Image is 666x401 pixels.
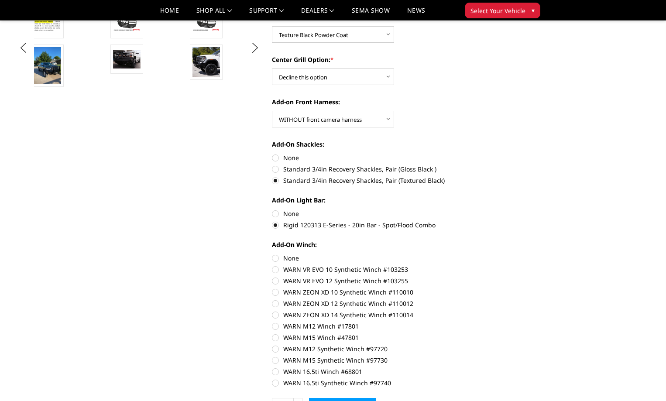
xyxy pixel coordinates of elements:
[272,176,513,185] label: Standard 3/4in Recovery Shackles, Pair (Textured Black)
[272,322,513,331] label: WARN M12 Winch #17801
[249,41,262,55] button: Next
[192,47,220,77] img: T2 Series - Extreme Front Bumper (receiver or winch)
[272,153,513,162] label: None
[272,240,513,249] label: Add-On Winch:
[272,220,513,230] label: Rigid 120313 E-Series - 20in Bar - Spot/Flood Combo
[301,7,334,20] a: Dealers
[272,288,513,297] label: WARN ZEON XD 10 Synthetic Winch #110010
[272,254,513,263] label: None
[249,7,284,20] a: Support
[17,41,30,55] button: Previous
[272,276,513,285] label: WARN VR EVO 12 Synthetic Winch #103255
[272,367,513,376] label: WARN 16.5ti Winch #68801
[272,299,513,308] label: WARN ZEON XD 12 Synthetic Winch #110012
[532,6,535,15] span: ▾
[622,359,666,401] iframe: Chat Widget
[272,356,513,365] label: WARN M15 Synthetic Winch #97730
[160,7,179,20] a: Home
[272,265,513,274] label: WARN VR EVO 10 Synthetic Winch #103253
[34,47,61,84] img: T2 Series - Extreme Front Bumper (receiver or winch)
[196,7,232,20] a: shop all
[272,55,513,64] label: Center Grill Option:
[272,140,513,149] label: Add-On Shackles:
[407,7,425,20] a: News
[272,195,513,205] label: Add-On Light Bar:
[113,50,141,69] img: T2 Series - Extreme Front Bumper (receiver or winch)
[192,16,220,31] img: T2 Series - Extreme Front Bumper (receiver or winch)
[465,3,540,18] button: Select Your Vehicle
[272,344,513,353] label: WARN M12 Synthetic Winch #97720
[470,6,525,15] span: Select Your Vehicle
[272,333,513,342] label: WARN M15 Winch #47801
[272,310,513,319] label: WARN ZEON XD 14 Synthetic Winch #110014
[272,209,513,218] label: None
[34,14,61,33] img: T2 Series - Extreme Front Bumper (receiver or winch)
[113,16,141,31] img: T2 Series - Extreme Front Bumper (receiver or winch)
[272,378,513,387] label: WARN 16.5ti Synthetic Winch #97740
[272,97,513,106] label: Add-on Front Harness:
[352,7,390,20] a: SEMA Show
[272,165,513,174] label: Standard 3/4in Recovery Shackles, Pair (Gloss Black )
